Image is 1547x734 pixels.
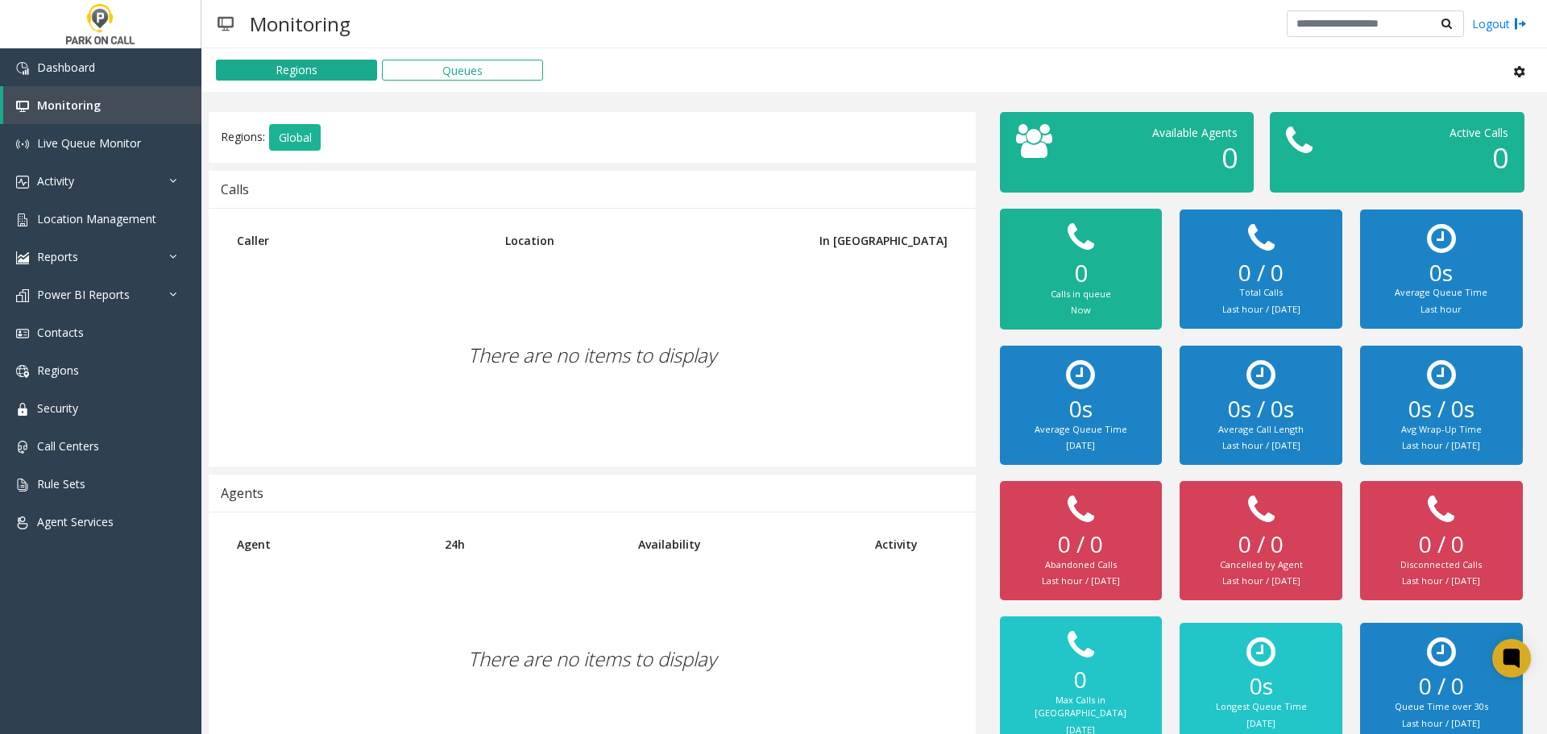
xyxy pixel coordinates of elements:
h2: 0s / 0s [1376,396,1506,423]
span: Available Agents [1152,125,1238,140]
div: Max Calls in [GEOGRAPHIC_DATA] [1016,694,1146,720]
h2: 0 / 0 [1196,259,1325,287]
small: Last hour / [DATE] [1402,717,1480,729]
h2: 0 / 0 [1376,673,1506,700]
img: pageIcon [218,4,234,44]
h2: 0 [1016,259,1146,288]
span: 0 [1221,139,1238,176]
th: Caller [225,221,493,260]
small: Last hour / [DATE] [1222,303,1300,315]
div: Total Calls [1196,286,1325,300]
span: Regions [37,363,79,378]
h2: 0 [1016,666,1146,694]
th: 24h [433,525,627,564]
small: Last hour / [DATE] [1042,574,1120,587]
img: 'icon' [16,365,29,378]
h2: 0 / 0 [1016,531,1146,558]
span: Security [37,400,78,416]
img: 'icon' [16,176,29,189]
div: Average Queue Time [1016,423,1146,437]
a: Logout [1472,15,1527,32]
img: 'icon' [16,441,29,454]
small: [DATE] [1066,439,1095,451]
span: Activity [37,173,74,189]
div: Average Call Length [1196,423,1325,437]
div: Abandoned Calls [1016,558,1146,572]
small: Now [1071,304,1091,316]
h2: 0s [1016,396,1146,423]
span: Rule Sets [37,476,85,491]
th: Location [493,221,778,260]
small: [DATE] [1246,717,1275,729]
div: Longest Queue Time [1196,700,1325,714]
div: Cancelled by Agent [1196,558,1325,572]
span: Dashboard [37,60,95,75]
span: Active Calls [1450,125,1508,140]
small: Last hour / [DATE] [1402,574,1480,587]
img: 'icon' [16,289,29,302]
h3: Monitoring [242,4,359,44]
span: Call Centers [37,438,99,454]
h2: 0 / 0 [1196,531,1325,558]
h2: 0s / 0s [1196,396,1325,423]
div: Avg Wrap-Up Time [1376,423,1506,437]
span: Live Queue Monitor [37,135,141,151]
div: Disconnected Calls [1376,558,1506,572]
div: There are no items to display [225,260,960,450]
h2: 0s [1196,673,1325,700]
img: 'icon' [16,100,29,113]
span: Regions: [221,128,265,143]
img: logout [1514,15,1527,32]
span: Contacts [37,325,84,340]
button: Global [269,124,321,151]
span: Reports [37,249,78,264]
th: Availability [626,525,863,564]
th: Agent [225,525,433,564]
div: Queue Time over 30s [1376,700,1506,714]
div: Calls in queue [1016,288,1146,301]
span: Agent Services [37,514,114,529]
img: 'icon' [16,479,29,491]
img: 'icon' [16,327,29,340]
th: In [GEOGRAPHIC_DATA] [778,221,960,260]
button: Queues [382,60,543,81]
div: Average Queue Time [1376,286,1506,300]
span: Location Management [37,211,156,226]
a: Monitoring [3,86,201,124]
th: Activity [863,525,960,564]
span: Power BI Reports [37,287,130,302]
small: Last hour / [DATE] [1402,439,1480,451]
img: 'icon' [16,138,29,151]
span: 0 [1492,139,1508,176]
img: 'icon' [16,251,29,264]
div: Agents [221,483,263,504]
div: Calls [221,179,249,200]
img: 'icon' [16,214,29,226]
small: Last hour [1421,303,1462,315]
small: Last hour / [DATE] [1222,439,1300,451]
span: Monitoring [37,97,101,113]
img: 'icon' [16,403,29,416]
h2: 0 / 0 [1376,531,1506,558]
img: 'icon' [16,516,29,529]
h2: 0s [1376,259,1506,287]
small: Last hour / [DATE] [1222,574,1300,587]
button: Regions [216,60,377,81]
img: 'icon' [16,62,29,75]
